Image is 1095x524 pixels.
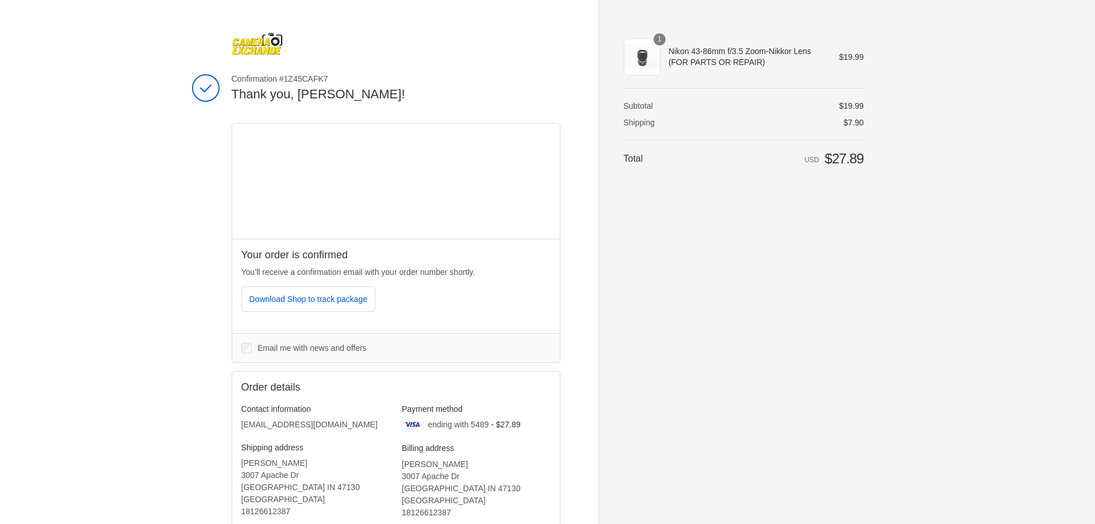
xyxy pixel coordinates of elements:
span: Download Shop to track package [249,294,367,304]
h3: Billing address [402,443,551,453]
th: Subtotal [624,101,697,111]
span: 1 [654,33,666,45]
address: [PERSON_NAME] 3007 Apache Dr [GEOGRAPHIC_DATA] IN 47130 [GEOGRAPHIC_DATA] ‎18126612387 [402,458,551,519]
span: $19.99 [839,52,864,62]
button: Download Shop to track package [241,286,375,312]
h3: Contact information [241,404,390,414]
span: Confirmation #1Z45CAFK7 [232,74,560,84]
span: ending with 5489 [428,420,489,429]
h2: Thank you, [PERSON_NAME]! [232,86,560,103]
span: Nikon 43-86mm f/3.5 Zoom-Nikkor Lens (FOR PARTS OR REPAIR) [668,46,823,67]
span: $19.99 [839,101,864,110]
h2: Order details [241,381,396,394]
span: USD [805,156,819,164]
img: Camera Exchange [232,32,283,55]
span: Shipping [624,118,655,127]
h3: Payment method [402,404,551,414]
iframe: Google map displaying pin point of shipping address: Jeffersonville, Indiana [232,124,560,239]
span: $27.89 [825,151,864,166]
span: $7.90 [843,118,863,127]
p: You’ll receive a confirmation email with your order number shortly. [241,266,551,278]
bdo: [EMAIL_ADDRESS][DOMAIN_NAME] [241,420,378,429]
address: [PERSON_NAME] 3007 Apache Dr [GEOGRAPHIC_DATA] IN 47130 [GEOGRAPHIC_DATA] ‎18126612387 [241,457,390,518]
span: Total [624,154,643,163]
span: Email me with news and offers [258,343,367,353]
span: - $27.89 [491,420,520,429]
h3: Shipping address [241,442,390,453]
h2: Your order is confirmed [241,248,551,262]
